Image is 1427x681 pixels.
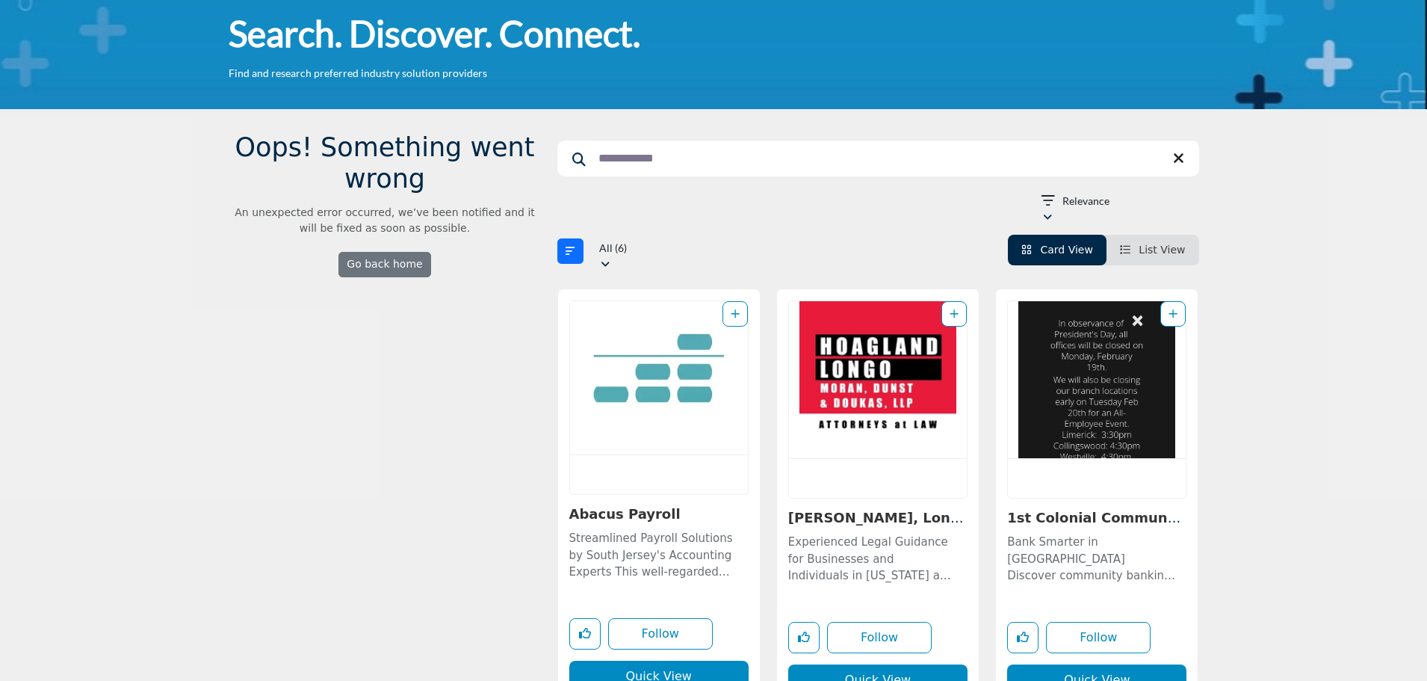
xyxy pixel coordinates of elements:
a: Experienced Legal Guidance for Businesses and Individuals in [US_STATE] and [US_STATE] With over ... [788,530,968,585]
a: View Card [1021,244,1093,256]
input: Search Keyword [557,141,1199,176]
a: Abacus Payroll [569,506,681,522]
a: Open Listing in new tab [1008,301,1186,458]
button: Follow [608,618,713,650]
button: Like listing [788,622,820,653]
button: Follow [1046,622,1151,653]
li: Card View [1008,235,1106,265]
a: Streamlined Payroll Solutions by South Jersey's Accounting Experts This well-regarded company is ... [569,526,749,581]
h1: Oops! Something went wrong [229,132,542,194]
h3: Abacus Payroll [569,506,749,523]
button: Relevance [1033,188,1199,221]
span: List View [1139,244,1185,256]
li: List View [1106,235,1199,265]
p: Experienced Legal Guidance for Businesses and Individuals in [US_STATE] and [US_STATE] With over ... [788,534,956,585]
a: [PERSON_NAME], Longo, Mor... [788,510,964,542]
span: Card View [1040,244,1092,256]
a: Add To List [950,308,959,320]
button: Like listing [569,618,601,650]
a: Add To List [731,308,740,320]
h3: 1st Colonial Community Bank [1007,510,1186,526]
img: 1st Colonial Community Bank [1008,301,1186,458]
a: Bank Smarter in [GEOGRAPHIC_DATA] Discover community banking with a personal touch. Connect with ... [1007,530,1186,585]
button: Like listing [1007,622,1038,653]
a: Add To List [1168,308,1177,320]
h3: Hoagland, Longo, Moran, Dunst & Doukas [788,510,968,526]
p: An unexpected error occurred, we’ve been notified and it will be fixed as soon as possible. [229,205,542,236]
a: 1st Colonial Communi... [1007,510,1180,542]
button: Follow [827,622,932,653]
img: Abacus Payroll [570,301,748,436]
button: Filter categories [557,238,584,264]
a: Open Listing in new tab [570,301,748,454]
a: Open Listing in new tab [789,301,967,458]
p: Bank Smarter in [GEOGRAPHIC_DATA] Discover community banking with a personal touch. Connect with ... [1007,534,1175,585]
p: Streamlined Payroll Solutions by South Jersey's Accounting Experts This well-regarded company is ... [569,530,737,581]
p: Find and research preferred industry solution providers [229,66,487,81]
img: Hoagland, Longo, Moran, Dunst & Doukas [789,301,967,458]
h1: Search. Discover. Connect. [229,10,640,57]
button: All (6) [591,235,757,268]
a: View List [1120,244,1186,256]
a: Go back home [338,252,431,277]
p: Relevance [1062,194,1109,209]
p: All (6) [599,241,627,256]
